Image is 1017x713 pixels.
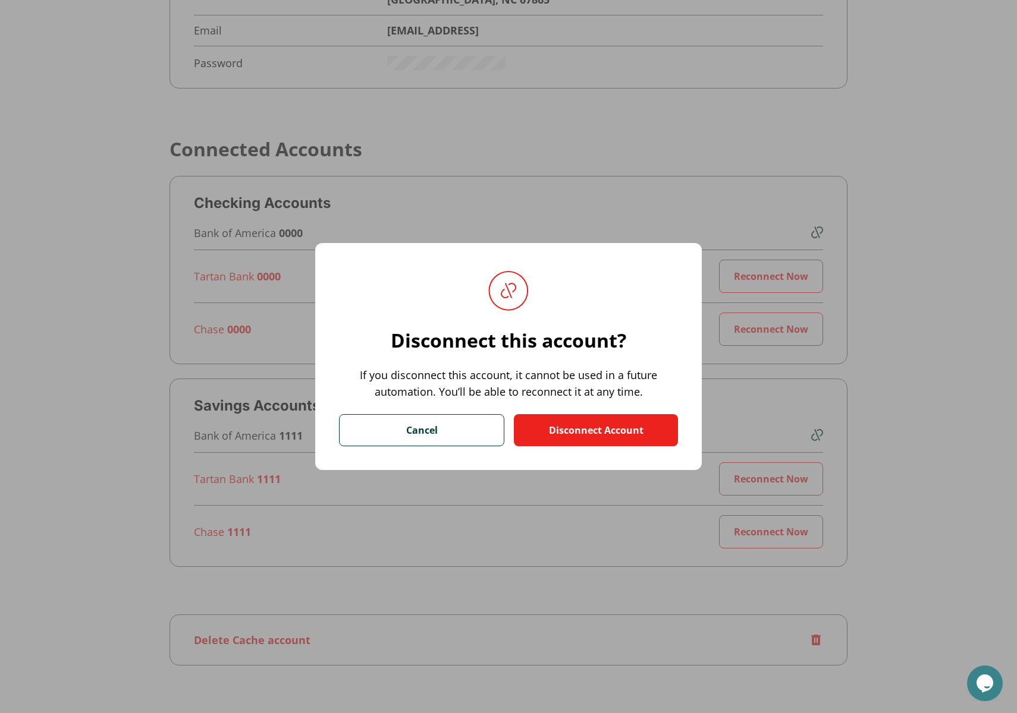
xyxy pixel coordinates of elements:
div: If you disconnect this account, it cannot be used in a future automation. You’ll be able to recon... [339,367,678,400]
button: Disconnect Account [514,414,678,446]
button: Cancel [339,414,504,446]
iframe: chat widget [967,665,1005,701]
img: Diconnect Icon [485,267,532,314]
div: Disconnect this account? [339,329,678,352]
